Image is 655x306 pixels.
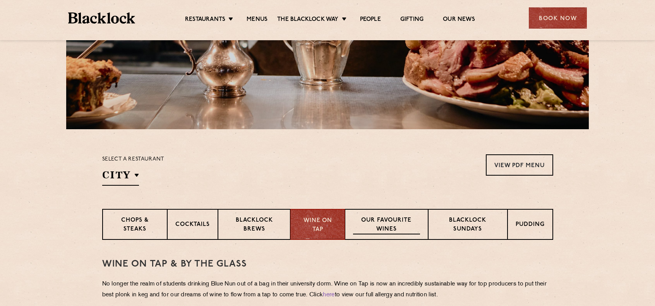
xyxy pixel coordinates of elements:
[400,16,424,24] a: Gifting
[175,221,210,230] p: Cocktails
[529,7,587,29] div: Book Now
[102,168,139,186] h2: City
[277,16,338,24] a: The Blacklock Way
[298,217,336,234] p: Wine on Tap
[102,279,553,301] p: No longer the realm of students drinking Blue Nun out of a bag in their university dorm. Wine on ...
[102,259,553,269] h3: WINE on tap & by the glass
[486,154,553,176] a: View PDF Menu
[111,216,159,234] p: Chops & Steaks
[247,16,267,24] a: Menus
[102,154,165,164] p: Select a restaurant
[323,292,334,298] a: here
[353,216,420,234] p: Our favourite wines
[436,216,499,234] p: Blacklock Sundays
[516,221,545,230] p: Pudding
[360,16,381,24] a: People
[443,16,475,24] a: Our News
[226,216,283,234] p: Blacklock Brews
[68,12,135,24] img: BL_Textured_Logo-footer-cropped.svg
[185,16,225,24] a: Restaurants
